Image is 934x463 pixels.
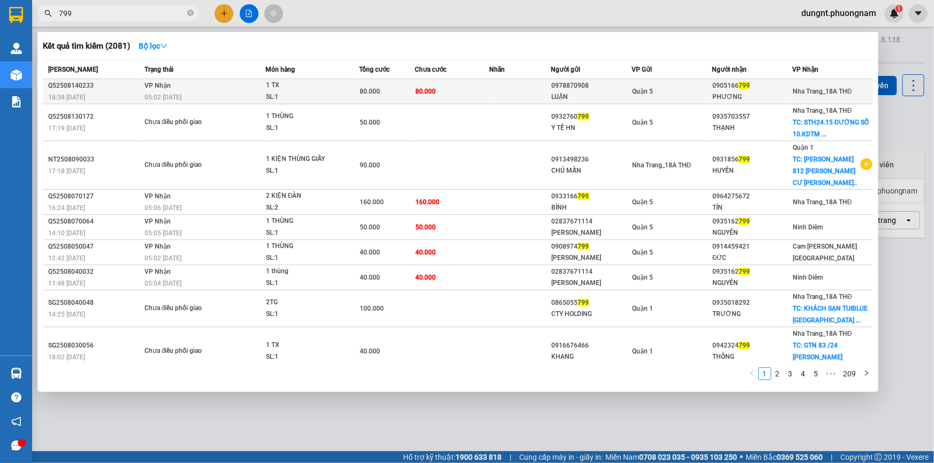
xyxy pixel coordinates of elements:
[360,66,390,73] span: Tổng cước
[797,367,810,380] li: 4
[48,80,141,91] div: Q52508140233
[793,342,846,373] span: TC: GTN 83 /24 [PERSON_NAME] [PERSON_NAME]..
[552,191,631,202] div: 0933166
[48,340,141,351] div: SG2508030056
[746,367,758,380] li: Previous Page
[552,308,631,320] div: CTY HOLDING
[11,368,22,379] img: warehouse-icon
[632,66,652,73] span: VP Gửi
[11,416,21,427] span: notification
[632,305,653,312] span: Quận 1
[793,330,852,337] span: Nha Trang_18A THĐ
[130,37,176,55] button: Bộ lọcdown
[712,122,792,134] div: THẠNH
[48,311,85,318] span: 14:25 [DATE]
[823,367,840,380] li: Next 5 Pages
[266,227,346,239] div: SL: 1
[810,368,822,380] a: 5
[552,91,631,103] div: LUẬN
[551,66,581,73] span: Người gửi
[265,66,295,73] span: Món hàng
[712,241,792,252] div: 0914459421
[793,274,823,281] span: Ninh Diêm
[739,342,750,349] span: 799
[552,252,631,264] div: [PERSON_NAME]
[145,66,173,73] span: Trạng thái
[712,351,792,362] div: THÔNG
[360,274,381,281] span: 40.000
[360,88,381,95] span: 80.000
[712,80,792,91] div: 0905166
[632,274,653,281] span: Quận 5
[48,254,85,262] span: 12:42 [DATE]
[578,192,589,200] span: 799
[712,91,792,103] div: PHƯƠNG
[44,10,52,17] span: search
[793,144,814,151] span: Quận 1
[860,367,873,380] button: right
[578,113,589,120] span: 799
[552,297,631,308] div: 0865055
[632,198,653,206] span: Quận 5
[552,277,631,289] div: [PERSON_NAME]
[793,223,823,231] span: Ninh Diêm
[360,223,381,231] span: 50.000
[266,241,346,252] div: 1 THÙNG
[798,368,809,380] a: 4
[145,268,171,275] span: VP Nhận
[48,154,141,165] div: NT2508090033
[145,345,225,357] div: Chưa điều phối giao
[552,351,631,362] div: KHANG
[145,229,181,237] span: 05:05 [DATE]
[840,367,860,380] li: 209
[145,243,171,250] span: VP Nhận
[11,392,21,403] span: question-circle
[266,308,346,320] div: SL: 1
[712,297,792,308] div: 0935018292
[160,42,168,50] span: down
[415,223,436,231] span: 50.000
[187,9,194,19] span: close-circle
[266,297,346,308] div: 2TG
[43,41,130,52] h3: Kết quả tìm kiếm ( 2081 )
[360,305,384,312] span: 100.000
[793,305,868,324] span: TC: KHÁCH SẠN TUIBLUE [GEOGRAPHIC_DATA] ...
[793,107,852,114] span: Nha Trang_18A THĐ
[48,280,85,287] span: 11:48 [DATE]
[632,119,653,126] span: Quận 5
[749,370,755,376] span: left
[712,277,792,289] div: NGUYÊN
[712,308,792,320] div: TRƯỜNG
[632,249,653,256] span: Quận 5
[266,165,346,177] div: SL: 1
[266,190,346,202] div: 2 KIỆN ĐÀN
[266,80,346,91] div: 1 TX
[793,156,857,187] span: TC: [PERSON_NAME] 812 [PERSON_NAME] CƯ [PERSON_NAME]..
[712,66,747,73] span: Người nhận
[360,119,381,126] span: 50.000
[11,441,21,451] span: message
[771,367,784,380] li: 2
[823,367,840,380] span: •••
[712,154,792,165] div: 0931856
[11,70,22,81] img: warehouse-icon
[9,7,23,23] img: logo-vxr
[48,353,85,361] span: 18:02 [DATE]
[266,122,346,134] div: SL: 1
[59,7,185,19] input: Tìm tên, số ĐT hoặc mã đơn
[145,280,181,287] span: 05:04 [DATE]
[759,368,771,380] a: 1
[48,266,141,277] div: Q52508040032
[48,229,85,237] span: 14:10 [DATE]
[739,268,750,275] span: 799
[746,367,758,380] button: left
[11,96,22,107] img: solution-icon
[739,82,750,89] span: 799
[739,218,750,225] span: 799
[145,192,171,200] span: VP Nhận
[360,161,381,169] span: 90.000
[360,348,381,355] span: 40.000
[784,367,797,380] li: 3
[793,198,852,206] span: Nha Trang_18A THĐ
